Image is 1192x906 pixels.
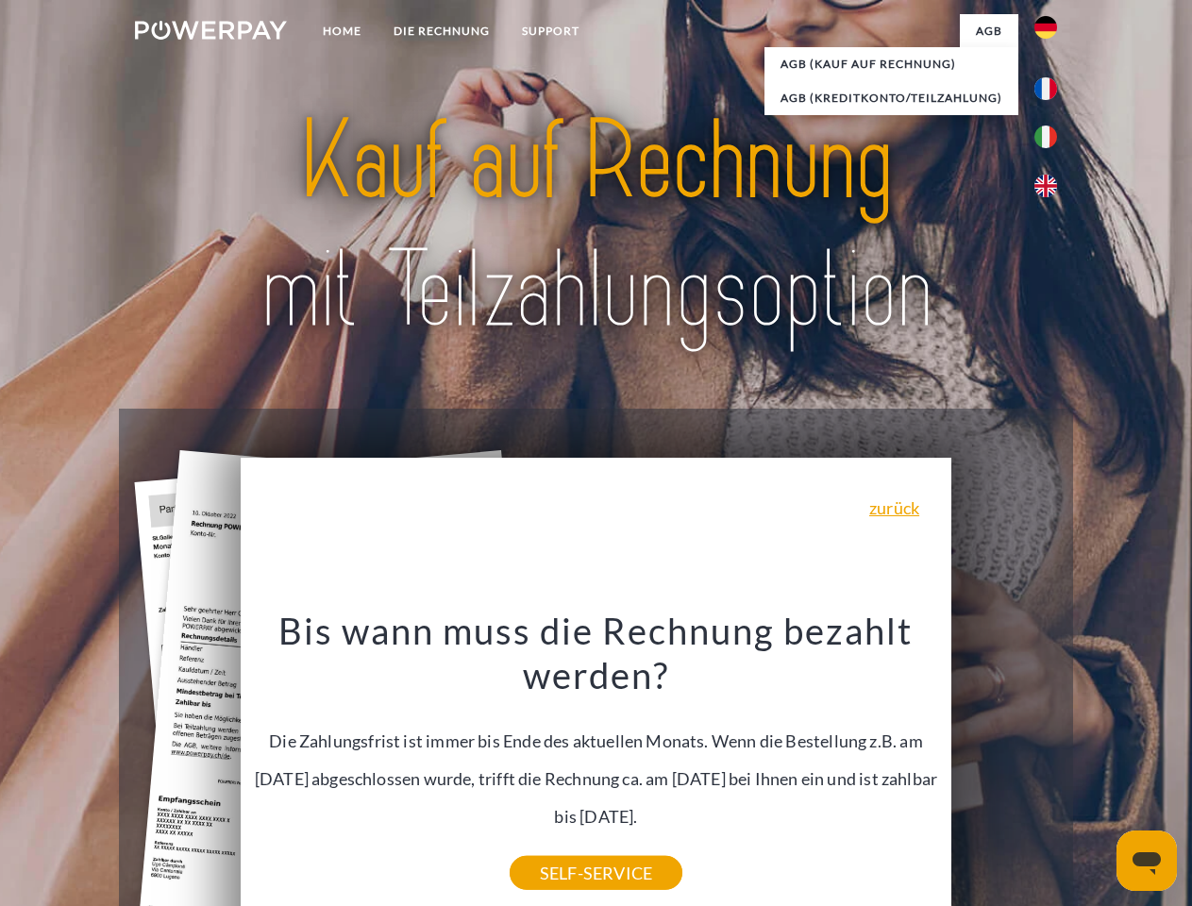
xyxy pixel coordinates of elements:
[1034,126,1057,148] img: it
[506,14,596,48] a: SUPPORT
[1116,830,1177,891] iframe: Schaltfläche zum Öffnen des Messaging-Fensters
[307,14,378,48] a: Home
[378,14,506,48] a: DIE RECHNUNG
[510,856,682,890] a: SELF-SERVICE
[869,499,919,516] a: zurück
[180,91,1012,361] img: title-powerpay_de.svg
[252,608,941,873] div: Die Zahlungsfrist ist immer bis Ende des aktuellen Monats. Wenn die Bestellung z.B. am [DATE] abg...
[1034,16,1057,39] img: de
[135,21,287,40] img: logo-powerpay-white.svg
[252,608,941,698] h3: Bis wann muss die Rechnung bezahlt werden?
[960,14,1018,48] a: agb
[764,47,1018,81] a: AGB (Kauf auf Rechnung)
[1034,175,1057,197] img: en
[764,81,1018,115] a: AGB (Kreditkonto/Teilzahlung)
[1034,77,1057,100] img: fr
